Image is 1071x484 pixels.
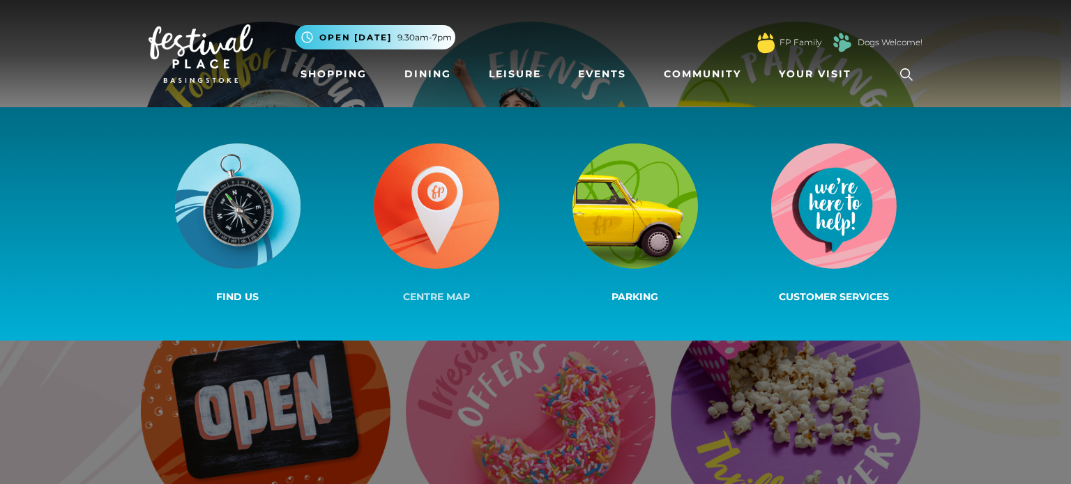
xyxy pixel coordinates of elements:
a: Find us [138,141,337,307]
a: Customer Services [734,141,933,307]
span: Centre Map [403,290,470,303]
a: Your Visit [773,61,864,87]
a: Dining [399,61,457,87]
a: Dogs Welcome! [858,36,922,49]
span: Parking [612,290,658,303]
img: Festival Place Logo [149,24,253,83]
a: FP Family [780,36,821,49]
a: Shopping [295,61,372,87]
span: Find us [216,290,259,303]
span: Customer Services [779,290,889,303]
span: 9.30am-7pm [397,31,452,44]
span: Your Visit [779,67,851,81]
button: Open [DATE] 9.30am-7pm [295,25,455,49]
a: Community [658,61,747,87]
span: Open [DATE] [319,31,392,44]
a: Leisure [483,61,547,87]
a: Events [572,61,632,87]
a: Parking [535,141,734,307]
a: Centre Map [337,141,535,307]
